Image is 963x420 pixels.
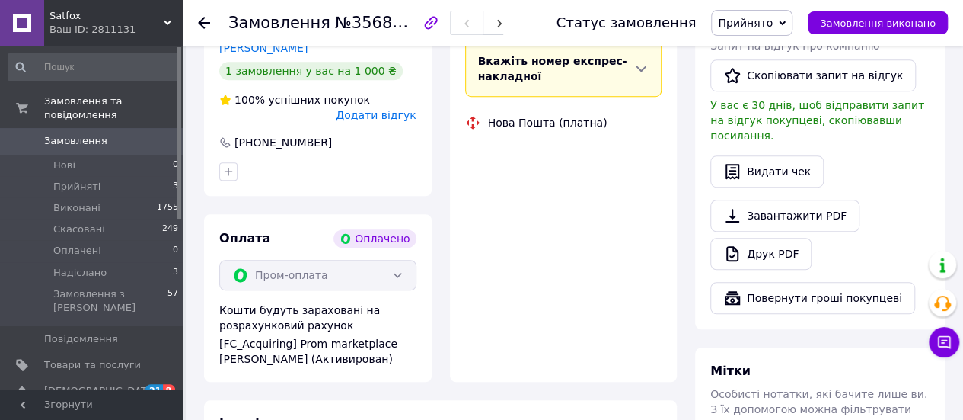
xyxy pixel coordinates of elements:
[710,155,824,188] button: Видати чек
[228,14,330,32] span: Замовлення
[219,92,370,107] div: успішних покупок
[53,244,101,258] span: Оплачені
[145,384,163,397] span: 21
[219,42,308,54] a: [PERSON_NAME]
[198,15,210,30] div: Повернутися назад
[53,159,75,172] span: Нові
[53,201,100,215] span: Виконані
[820,18,936,29] span: Замовлення виконано
[173,266,178,280] span: 3
[53,223,105,236] span: Скасовані
[710,282,915,314] button: Повернути гроші покупцеві
[710,238,812,270] a: Друк PDF
[44,95,183,122] span: Замовлення та повідомлення
[44,332,118,346] span: Повідомлення
[718,17,773,29] span: Прийнято
[53,180,100,194] span: Прийняті
[808,11,948,34] button: Замовлення виконано
[233,135,333,150] div: [PHONE_NUMBER]
[8,53,180,81] input: Пошук
[484,115,611,130] div: Нова Пошта (платна)
[173,244,178,258] span: 0
[219,62,403,80] div: 1 замовлення у вас на 1 000 ₴
[162,223,178,236] span: 249
[44,384,157,398] span: [DEMOGRAPHIC_DATA]
[335,13,443,32] span: №356894890
[53,266,107,280] span: Надіслано
[219,303,416,367] div: Кошти будуть зараховані на розрахунковий рахунок
[157,201,178,215] span: 1755
[478,55,627,82] span: Вкажіть номер експрес-накладної
[219,231,270,245] span: Оплата
[710,200,859,232] a: Завантажити PDF
[173,159,178,172] span: 0
[44,134,107,148] span: Замовлення
[163,384,175,397] span: 8
[44,358,141,372] span: Товари та послуги
[710,99,924,142] span: У вас є 30 днів, щоб відправити запит на відгук покупцеві, скопіювавши посилання.
[710,364,751,378] span: Мітки
[219,336,416,367] div: [FC_Acquiring] Prom marketplace [PERSON_NAME] (Активирован)
[53,287,167,315] span: Замовлення з [PERSON_NAME]
[234,94,265,106] span: 100%
[167,287,178,315] span: 57
[333,229,416,248] div: Оплачено
[710,59,916,91] button: Скопіювати запит на відгук
[49,23,183,37] div: Ваш ID: 2811131
[929,327,959,357] button: Чат з покупцем
[336,109,416,121] span: Додати відгук
[49,9,164,23] span: Satfox
[710,40,879,52] span: Запит на відгук про компанію
[173,180,178,194] span: 3
[556,15,697,30] div: Статус замовлення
